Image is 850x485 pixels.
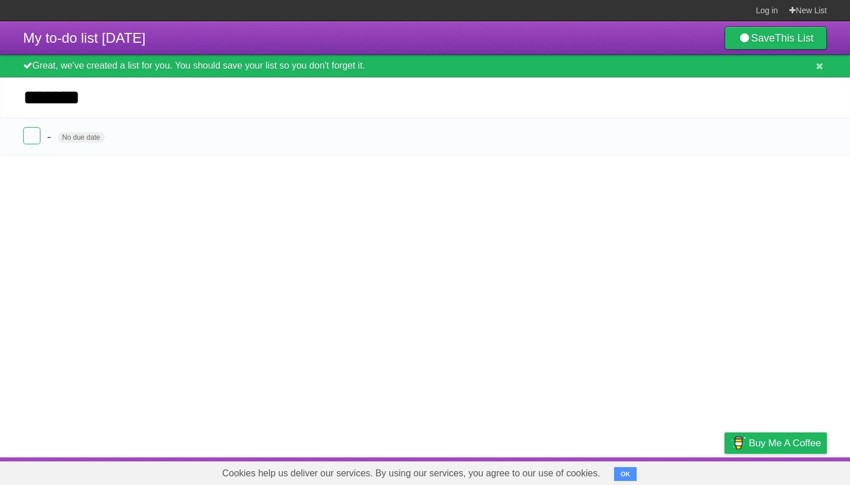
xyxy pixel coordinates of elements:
a: Developers [609,460,656,482]
span: My to-do list [DATE] [23,30,146,46]
a: About [571,460,595,482]
a: Suggest a feature [754,460,827,482]
a: SaveThis List [725,27,827,50]
a: Terms [670,460,696,482]
a: Buy me a coffee [725,432,827,454]
span: - [47,129,54,144]
a: Privacy [709,460,740,482]
b: This List [775,32,814,44]
span: Buy me a coffee [749,433,821,453]
span: No due date [58,132,105,143]
button: OK [614,467,637,481]
img: Buy me a coffee [730,433,746,453]
span: Cookies help us deliver our services. By using our services, you agree to our use of cookies. [210,462,612,485]
label: Done [23,127,40,144]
